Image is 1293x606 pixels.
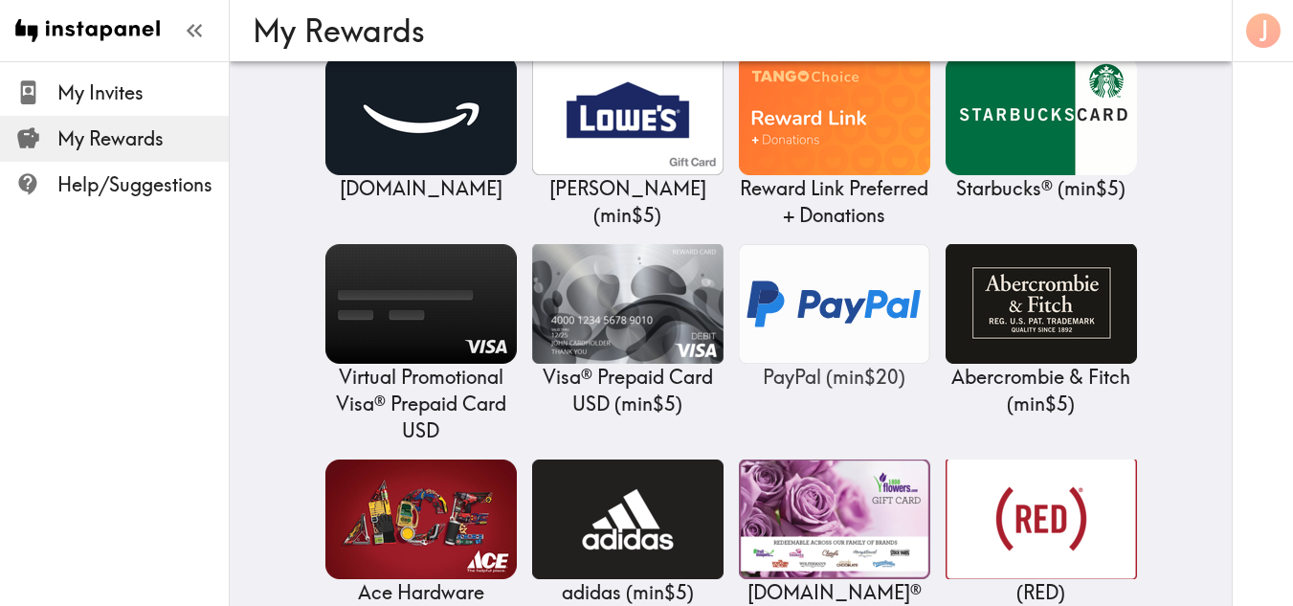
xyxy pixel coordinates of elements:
[946,364,1137,417] p: Abercrombie & Fitch ( min $5 )
[532,56,724,229] a: Lowe's[PERSON_NAME] (min$5)
[57,125,229,152] span: My Rewards
[532,244,724,364] img: Visa® Prepaid Card USD
[532,56,724,175] img: Lowe's
[946,460,1137,606] a: (RED)(RED)
[57,171,229,198] span: Help/Suggestions
[946,175,1137,202] p: Starbucks® ( min $5 )
[739,56,930,175] img: Reward Link Preferred + Donations
[325,244,517,444] a: Virtual Promotional Visa® Prepaid Card USDVirtual Promotional Visa® Prepaid Card USD
[532,460,724,606] a: adidasadidas (min$5)
[325,175,517,202] p: [DOMAIN_NAME]
[946,244,1137,417] a: Abercrombie & FitchAbercrombie & Fitch (min$5)
[946,460,1137,579] img: (RED)
[946,56,1137,175] img: Starbucks®
[532,364,724,417] p: Visa® Prepaid Card USD ( min $5 )
[532,175,724,229] p: [PERSON_NAME] ( min $5 )
[253,12,1193,49] h3: My Rewards
[739,56,930,229] a: Reward Link Preferred + DonationsReward Link Preferred + Donations
[325,460,517,579] img: Ace Hardware
[532,244,724,417] a: Visa® Prepaid Card USDVisa® Prepaid Card USD (min$5)
[739,460,930,579] img: 1-800-FLOWERS.COM®
[946,56,1137,202] a: Starbucks®Starbucks® (min$5)
[946,244,1137,364] img: Abercrombie & Fitch
[325,364,517,444] p: Virtual Promotional Visa® Prepaid Card USD
[325,56,517,175] img: Amazon.com
[946,579,1137,606] p: (RED)
[57,79,229,106] span: My Invites
[532,579,724,606] p: adidas ( min $5 )
[325,56,517,202] a: Amazon.com[DOMAIN_NAME]
[739,175,930,229] p: Reward Link Preferred + Donations
[1260,14,1269,48] span: J
[532,460,724,579] img: adidas
[739,364,930,391] p: PayPal ( min $20 )
[739,244,930,364] img: PayPal
[739,244,930,391] a: PayPalPayPal (min$20)
[325,244,517,364] img: Virtual Promotional Visa® Prepaid Card USD
[1244,11,1282,50] button: J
